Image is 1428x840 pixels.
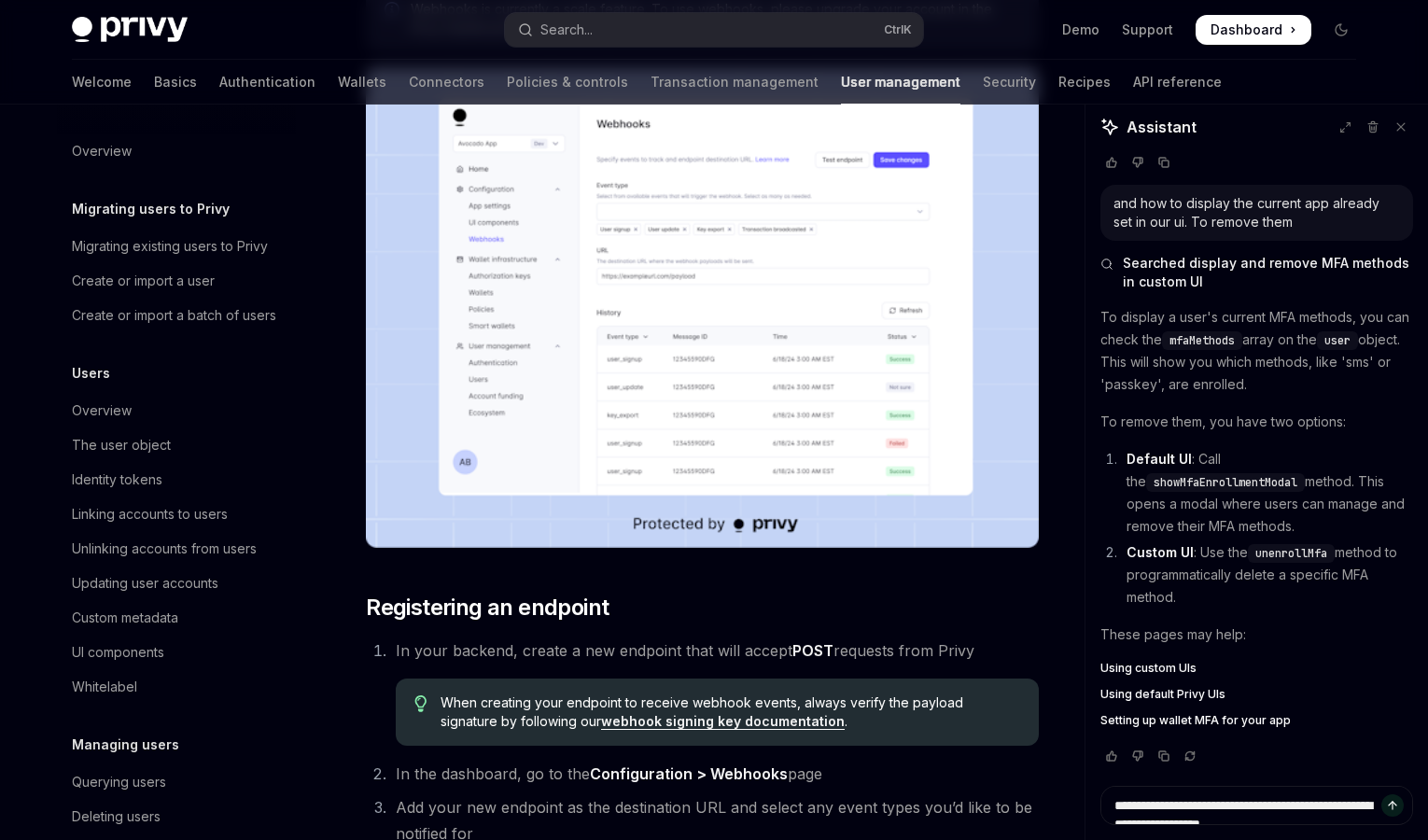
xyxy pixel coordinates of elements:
[409,60,484,105] a: Connectors
[57,264,296,298] a: Create or import a user
[1100,786,1413,825] textarea: Ask a question...
[1154,475,1297,490] span: showMfaEnrollmentModal
[505,13,923,47] button: Open search
[1381,794,1404,817] button: Send message
[1127,153,1149,172] button: Vote that response was not good
[841,60,960,105] a: User management
[72,607,178,629] div: Custom metadata
[72,503,228,525] div: Linking accounts to users
[1113,194,1400,231] div: and how to display the current app already set in our ui. To remove them
[72,734,179,756] h5: Managing users
[57,134,296,168] a: Overview
[1100,687,1225,702] span: Using default Privy UIs
[1179,747,1201,765] button: Reload last chat
[72,641,164,664] div: UI components
[72,771,166,793] div: Querying users
[1100,713,1291,728] span: Setting up wallet MFA for your app
[57,532,296,566] a: Unlinking accounts from users
[57,636,296,669] a: UI components
[72,304,276,327] div: Create or import a batch of users
[72,805,161,828] div: Deleting users
[72,434,171,456] div: The user object
[507,60,628,105] a: Policies & controls
[338,60,386,105] a: Wallets
[72,362,110,385] h5: Users
[57,497,296,531] a: Linking accounts to users
[1058,60,1111,105] a: Recipes
[1100,747,1123,765] button: Vote that response was good
[57,463,296,497] a: Identity tokens
[1127,116,1197,138] span: Assistant
[540,19,593,41] div: Search...
[792,641,833,660] strong: POST
[72,469,162,491] div: Identity tokens
[72,198,230,220] h5: Migrating users to Privy
[1100,153,1123,172] button: Vote that response was good
[1127,451,1192,467] strong: Default UI
[57,299,296,332] a: Create or import a batch of users
[884,22,912,37] span: Ctrl K
[57,670,296,704] a: Whitelabel
[72,399,132,422] div: Overview
[1062,21,1099,39] a: Demo
[72,676,137,698] div: Whitelabel
[441,693,1020,731] span: When creating your endpoint to receive webhook events, always verify the payload signature by fol...
[1123,254,1413,291] span: Searched display and remove MFA methods in custom UI
[57,230,296,263] a: Migrating existing users to Privy
[219,60,315,105] a: Authentication
[1169,333,1235,348] span: mfaMethods
[57,765,296,799] a: Querying users
[57,567,296,600] a: Updating user accounts
[1100,623,1413,646] p: These pages may help:
[590,764,788,783] strong: Configuration > Webhooks
[1211,21,1282,39] span: Dashboard
[1100,687,1413,702] a: Using default Privy UIs
[72,235,268,258] div: Migrating existing users to Privy
[57,394,296,427] a: Overview
[1255,546,1327,561] span: unenrollMfa
[1100,254,1413,291] button: Searched display and remove MFA methods in custom UI
[1100,661,1197,676] span: Using custom UIs
[1324,333,1351,348] span: user
[1326,15,1356,45] button: Toggle dark mode
[1153,747,1175,765] button: Copy chat response
[1100,713,1413,728] a: Setting up wallet MFA for your app
[1196,15,1311,45] a: Dashboard
[72,270,215,292] div: Create or import a user
[57,428,296,462] a: The user object
[57,601,296,635] a: Custom metadata
[1127,747,1149,765] button: Vote that response was not good
[1121,448,1413,538] li: : Call the method. This opens a modal where users can manage and remove their MFA methods.
[1100,411,1413,433] p: To remove them, you have two options:
[57,800,296,833] a: Deleting users
[601,713,845,730] a: webhook signing key documentation
[72,60,132,105] a: Welcome
[396,764,822,783] span: In the dashboard, go to the page
[1153,153,1175,172] button: Copy chat response
[983,60,1036,105] a: Security
[414,695,427,712] svg: Tip
[366,593,609,623] span: Registering an endpoint
[366,67,1039,548] img: images/Webhooks.png
[154,60,197,105] a: Basics
[1100,306,1413,396] p: To display a user's current MFA methods, you can check the array on the object. This will show yo...
[1127,544,1194,560] strong: Custom UI
[1122,21,1173,39] a: Support
[651,60,819,105] a: Transaction management
[1121,541,1413,609] li: : Use the method to programmatically delete a specific MFA method.
[72,17,188,43] img: dark logo
[396,641,974,660] span: In your backend, create a new endpoint that will accept requests from Privy
[72,140,132,162] div: Overview
[72,572,218,595] div: Updating user accounts
[1133,60,1222,105] a: API reference
[72,538,257,560] div: Unlinking accounts from users
[1100,661,1413,676] a: Using custom UIs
